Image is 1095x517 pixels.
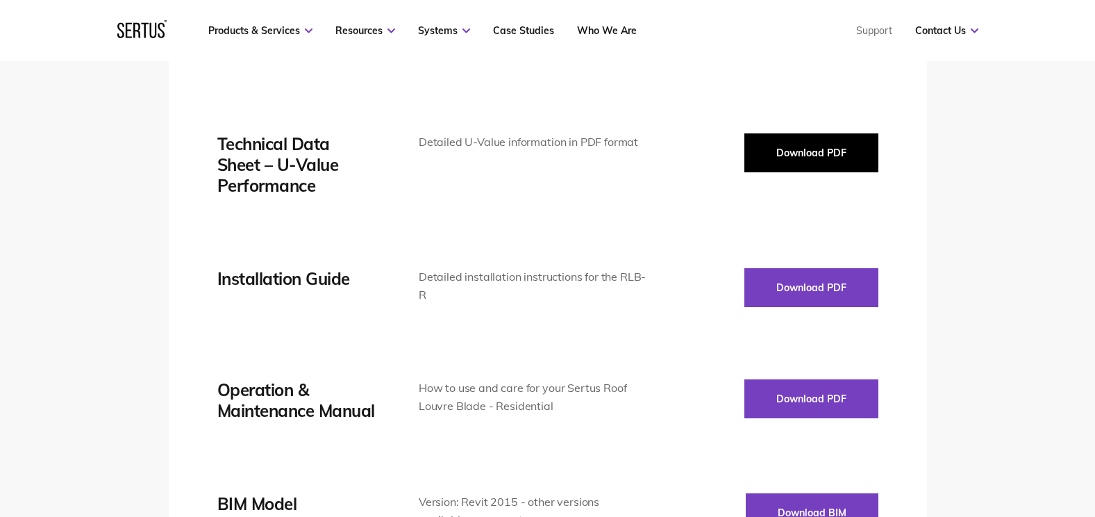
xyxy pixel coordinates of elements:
div: Installation Guide [217,268,377,289]
a: Case Studies [493,24,554,37]
a: Who We Are [577,24,637,37]
div: Operation & Maintenance Manual [217,379,377,421]
a: Resources [335,24,395,37]
div: Technical Data Sheet – U-Value Performance [217,133,377,196]
a: Support [856,24,892,37]
a: Systems [418,24,470,37]
button: Download PDF [744,133,878,172]
div: Detailed installation instructions for the RLB-R [419,268,649,304]
a: Contact Us [915,24,978,37]
button: Download PDF [744,268,878,307]
div: How to use and care for your Sertus Roof Louvre Blade - Residential [419,379,649,415]
a: Products & Services [208,24,312,37]
div: BIM Model [217,493,377,514]
div: Detailed U-Value information in PDF format [419,133,649,151]
button: Download PDF [744,379,878,418]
